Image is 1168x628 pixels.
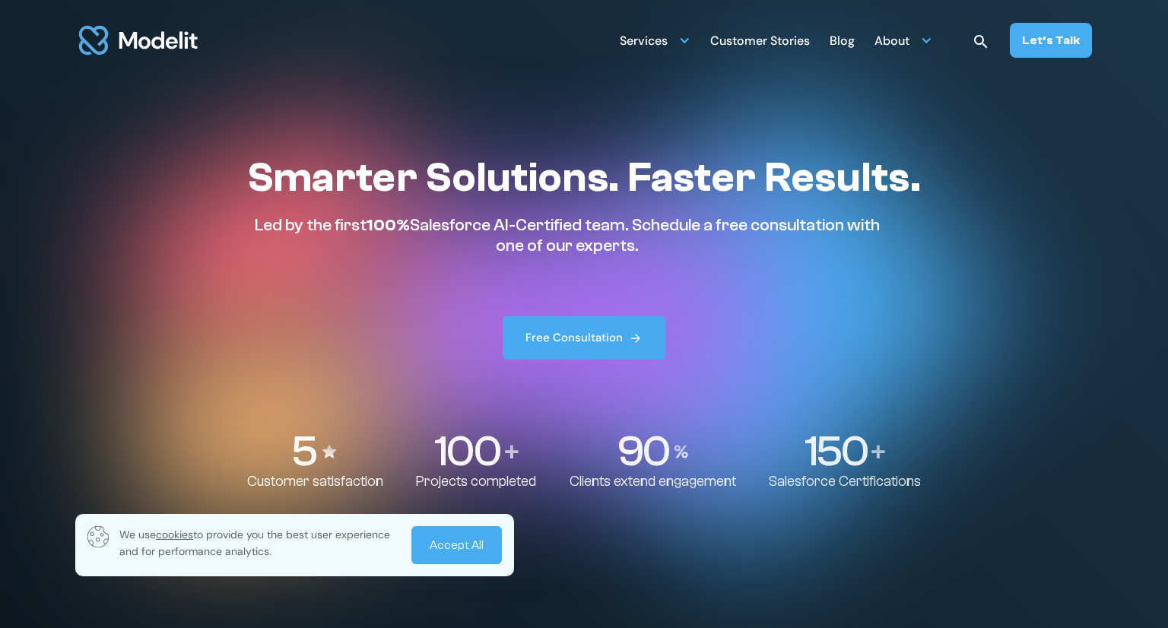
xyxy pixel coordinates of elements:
[367,215,410,235] span: 100%
[525,330,623,346] div: Free Consultation
[830,27,855,57] div: Blog
[247,473,383,490] p: Customer satisfaction
[411,526,502,564] a: Accept All
[1022,32,1080,49] div: Let’s Talk
[416,473,536,490] p: Projects completed
[505,445,519,458] img: Plus
[620,27,668,57] div: Services
[503,316,665,360] a: Free Consultation
[247,153,921,203] h1: Smarter Solutions. Faster Results.
[830,25,855,55] a: Blog
[1010,23,1092,58] a: Let’s Talk
[76,17,201,64] img: modelit logo
[629,331,643,345] img: arrow right
[320,442,338,461] img: Stars
[156,528,193,541] span: cookies
[674,445,689,458] img: Percentage
[805,430,868,473] p: 150
[874,25,932,55] div: About
[119,526,401,560] p: We use to provide you the best user experience and for performance analytics.
[570,473,736,490] p: Clients extend engagement
[710,25,810,55] a: Customer Stories
[617,430,668,473] p: 90
[620,25,690,55] div: Services
[434,430,500,473] p: 100
[247,215,887,255] p: Led by the first Salesforce AI-Certified team. Schedule a free consultation with one of our experts.
[291,430,316,473] p: 5
[76,17,201,64] a: home
[769,473,921,490] p: Salesforce Certifications
[710,27,810,57] div: Customer Stories
[874,27,909,57] div: About
[871,445,885,458] img: Plus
